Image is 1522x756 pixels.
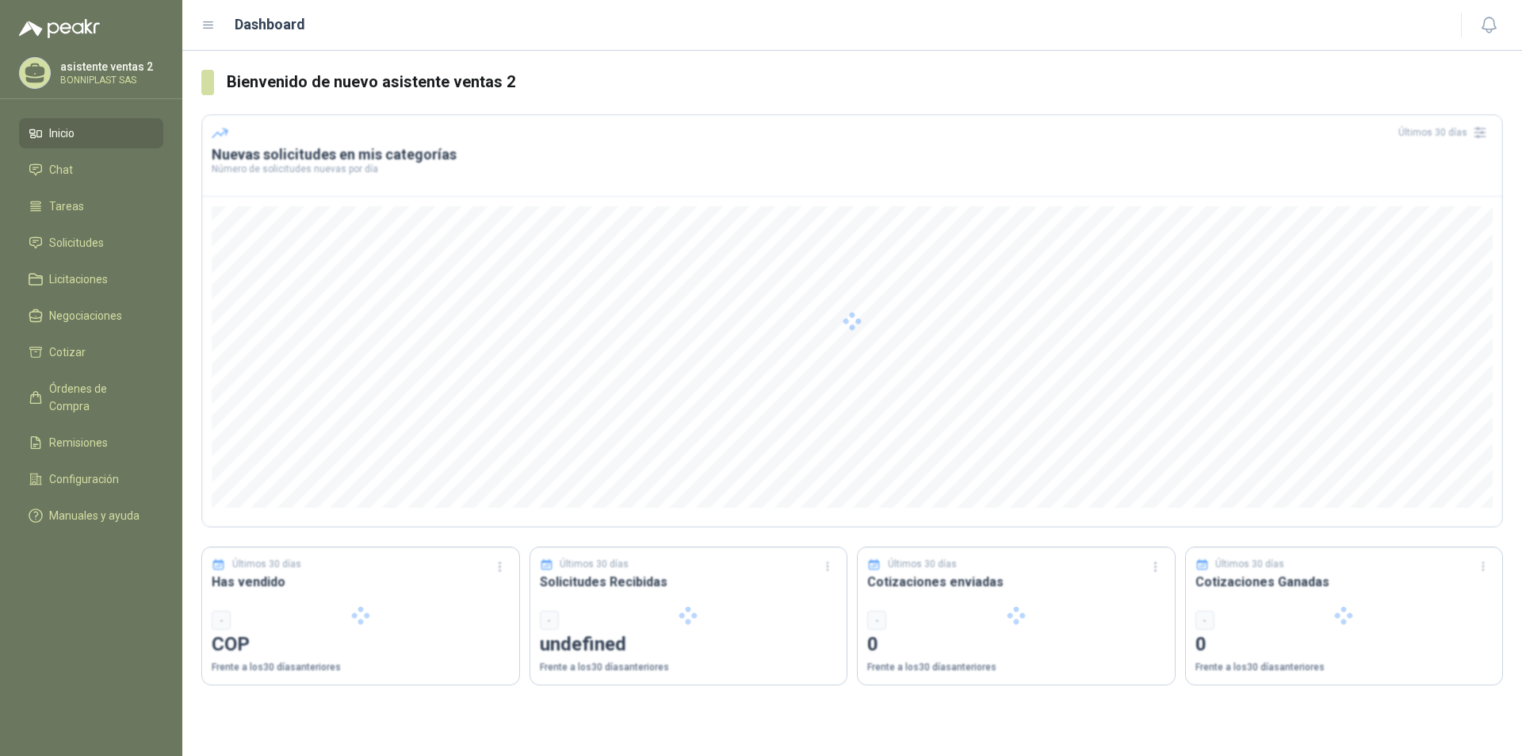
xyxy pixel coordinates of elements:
span: Remisiones [49,434,108,451]
span: Licitaciones [49,271,108,288]
a: Configuración [19,464,163,494]
span: Cotizar [49,343,86,361]
a: Licitaciones [19,264,163,294]
a: Cotizar [19,337,163,367]
a: Solicitudes [19,228,163,258]
h1: Dashboard [235,13,305,36]
h3: Bienvenido de nuevo asistente ventas 2 [227,70,1503,94]
span: Manuales y ayuda [49,507,140,524]
a: Chat [19,155,163,185]
a: Inicio [19,118,163,148]
span: Inicio [49,125,75,142]
a: Remisiones [19,428,163,458]
span: Solicitudes [49,234,104,251]
span: Órdenes de Compra [49,380,148,415]
p: asistente ventas 2 [60,61,159,72]
span: Chat [49,161,73,178]
a: Tareas [19,191,163,221]
span: Tareas [49,198,84,215]
a: Negociaciones [19,301,163,331]
p: BONNIPLAST SAS [60,75,159,85]
span: Negociaciones [49,307,122,324]
span: Configuración [49,470,119,488]
img: Logo peakr [19,19,100,38]
a: Manuales y ayuda [19,501,163,531]
a: Órdenes de Compra [19,374,163,421]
